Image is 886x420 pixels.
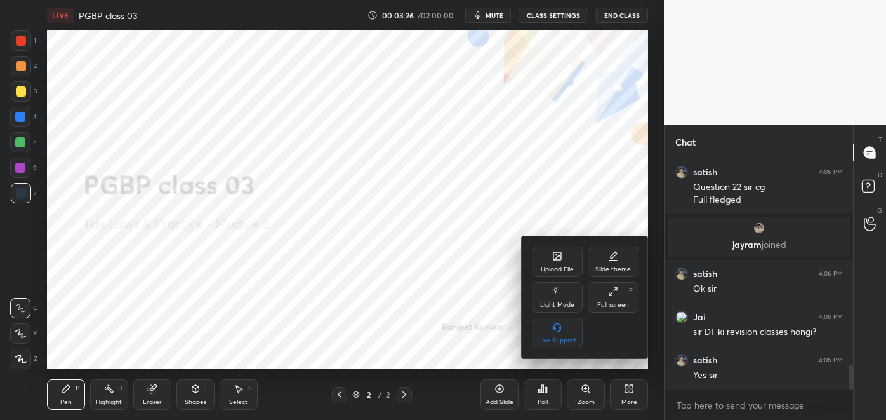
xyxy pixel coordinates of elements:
[597,302,629,308] div: Full screen
[540,302,574,308] div: Light Mode
[541,266,574,273] div: Upload File
[538,337,576,344] div: Live Support
[595,266,631,273] div: Slide theme
[629,288,633,294] div: F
